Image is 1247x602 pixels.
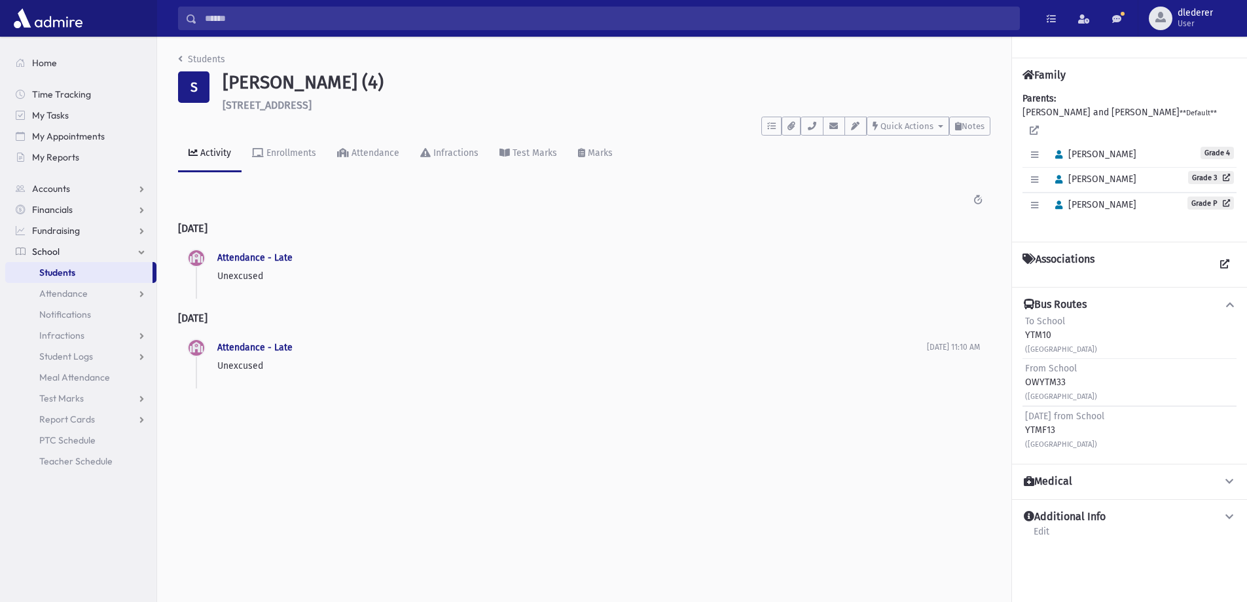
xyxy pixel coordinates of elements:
input: Search [197,7,1019,30]
div: Test Marks [510,147,557,159]
span: User [1178,18,1213,29]
span: Home [32,57,57,69]
h2: [DATE] [178,301,990,335]
a: My Tasks [5,105,156,126]
a: Infractions [410,136,489,172]
a: School [5,241,156,262]
span: Infractions [39,329,84,341]
span: My Appointments [32,130,105,142]
a: Activity [178,136,242,172]
div: Enrollments [264,147,316,159]
span: From School [1025,363,1077,374]
a: Test Marks [5,388,156,409]
a: Students [5,262,153,283]
span: Quick Actions [880,121,933,131]
b: Parents: [1022,93,1056,104]
a: Teacher Schedule [5,451,156,472]
a: Attendance [327,136,410,172]
span: To School [1025,316,1065,327]
div: YTM10 [1025,314,1097,356]
button: Bus Routes [1022,298,1237,312]
div: Activity [198,147,231,159]
span: Student Logs [39,350,93,362]
nav: breadcrumb [178,52,225,71]
span: Meal Attendance [39,371,110,383]
a: Notifications [5,304,156,325]
span: Report Cards [39,413,95,425]
span: [PERSON_NAME] [1049,174,1136,185]
span: Teacher Schedule [39,455,113,467]
span: Fundraising [32,225,80,236]
h4: Family [1022,69,1066,81]
div: OWYTM33 [1025,362,1097,403]
img: AdmirePro [10,5,86,31]
small: ([GEOGRAPHIC_DATA]) [1025,345,1097,354]
a: My Appointments [5,126,156,147]
button: Quick Actions [867,117,949,136]
a: Time Tracking [5,84,156,105]
a: Infractions [5,325,156,346]
a: Attendance - Late [217,342,293,353]
span: Financials [32,204,73,216]
a: Attendance - Late [217,252,293,263]
a: View all Associations [1213,253,1237,276]
button: Additional Info [1022,510,1237,524]
button: Medical [1022,475,1237,489]
a: Financials [5,199,156,220]
a: Enrollments [242,136,327,172]
a: Test Marks [489,136,568,172]
div: Marks [585,147,613,159]
div: Infractions [431,147,479,159]
span: Grade 4 [1201,147,1234,159]
a: Attendance [5,283,156,304]
a: Student Logs [5,346,156,367]
a: Edit [1033,524,1050,548]
a: Meal Attendance [5,367,156,388]
span: [DATE] from School [1025,411,1104,422]
span: Students [39,267,75,278]
span: Notes [962,121,985,131]
small: ([GEOGRAPHIC_DATA]) [1025,440,1097,449]
a: Grade P [1187,197,1234,210]
span: Accounts [32,183,70,195]
span: Test Marks [39,392,84,404]
a: Grade 3 [1188,171,1234,184]
div: Attendance [349,147,399,159]
h4: Bus Routes [1024,298,1087,312]
h4: Associations [1022,253,1094,276]
div: [PERSON_NAME] and [PERSON_NAME] [1022,92,1237,231]
span: My Reports [32,151,79,163]
span: School [32,246,60,257]
a: Fundraising [5,220,156,241]
small: ([GEOGRAPHIC_DATA]) [1025,392,1097,401]
a: Home [5,52,156,73]
span: Time Tracking [32,88,91,100]
span: Notifications [39,309,91,320]
a: Students [178,54,225,65]
a: Accounts [5,178,156,199]
h1: [PERSON_NAME] (4) [223,71,990,94]
span: [PERSON_NAME] [1049,199,1136,210]
button: Notes [949,117,990,136]
h4: Medical [1024,475,1072,489]
a: My Reports [5,147,156,168]
span: [PERSON_NAME] [1049,149,1136,160]
p: Unexcused [217,269,980,283]
span: Attendance [39,288,88,299]
a: PTC Schedule [5,430,156,451]
div: S [178,71,209,103]
a: Report Cards [5,409,156,430]
span: PTC Schedule [39,434,96,446]
span: My Tasks [32,109,69,121]
h4: Additional Info [1024,510,1106,524]
h6: [STREET_ADDRESS] [223,99,990,111]
div: YTMF13 [1025,409,1104,451]
p: Unexcused [217,359,927,373]
span: dlederer [1178,8,1213,18]
a: Marks [568,136,623,172]
span: [DATE] 11:10 AM [927,343,980,352]
h2: [DATE] [178,212,990,245]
